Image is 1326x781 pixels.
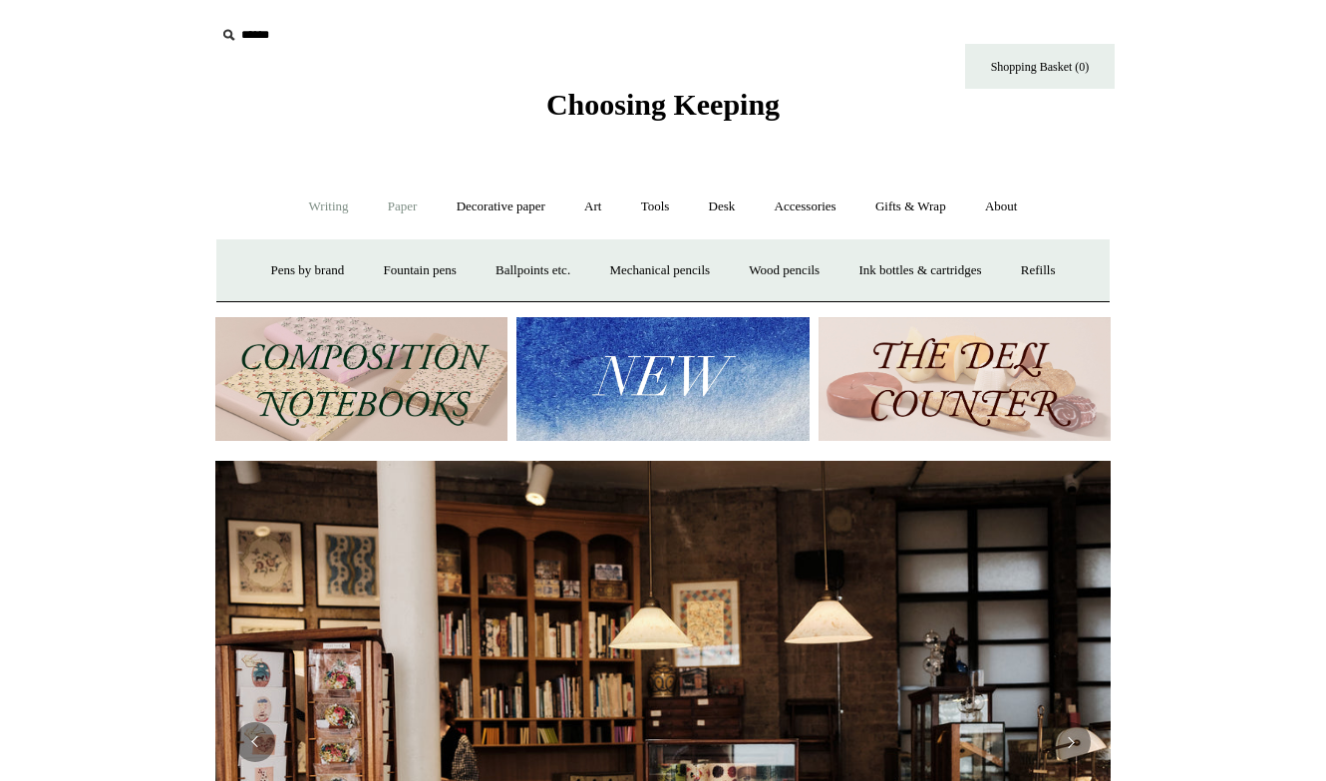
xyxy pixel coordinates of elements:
[840,244,999,297] a: Ink bottles & cartridges
[566,181,619,233] a: Art
[370,181,436,233] a: Paper
[1003,244,1074,297] a: Refills
[967,181,1036,233] a: About
[546,88,780,121] span: Choosing Keeping
[857,181,964,233] a: Gifts & Wrap
[819,317,1111,442] img: The Deli Counter
[235,722,275,762] button: Previous
[691,181,754,233] a: Desk
[215,317,507,442] img: 202302 Composition ledgers.jpg__PID:69722ee6-fa44-49dd-a067-31375e5d54ec
[516,317,809,442] img: New.jpg__PID:f73bdf93-380a-4a35-bcfe-7823039498e1
[965,44,1115,89] a: Shopping Basket (0)
[365,244,474,297] a: Fountain pens
[623,181,688,233] a: Tools
[591,244,728,297] a: Mechanical pencils
[546,104,780,118] a: Choosing Keeping
[291,181,367,233] a: Writing
[757,181,854,233] a: Accessories
[731,244,837,297] a: Wood pencils
[253,244,363,297] a: Pens by brand
[439,181,563,233] a: Decorative paper
[478,244,588,297] a: Ballpoints etc.
[1051,722,1091,762] button: Next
